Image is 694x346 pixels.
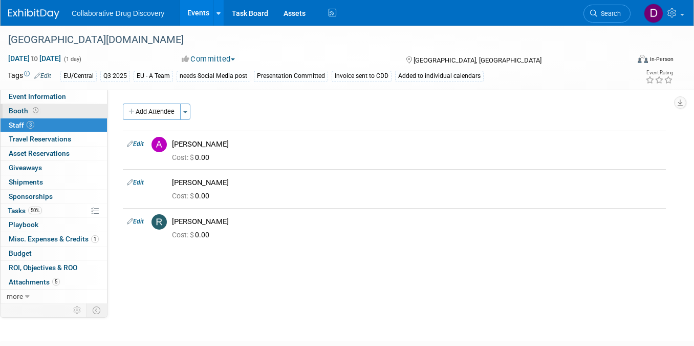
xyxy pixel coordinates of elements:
[69,303,86,317] td: Personalize Event Tab Strip
[8,70,51,82] td: Tags
[645,70,673,75] div: Event Rating
[9,135,71,143] span: Travel Reservations
[177,71,250,82] div: needs Social Media post
[9,121,34,129] span: Staff
[123,104,181,120] button: Add Attendee
[9,263,77,272] span: ROI, Objectives & ROO
[34,72,51,79] a: Edit
[127,140,144,148] a: Edit
[172,231,213,239] span: 0.00
[91,235,99,243] span: 1
[100,71,130,82] div: Q3 2025
[31,107,40,114] span: Booth not reserved yet
[9,92,66,100] span: Event Information
[8,9,59,19] img: ExhibitDay
[9,278,60,286] span: Attachments
[1,218,107,232] a: Playbook
[1,261,107,275] a: ROI, Objectives & ROO
[172,139,662,149] div: [PERSON_NAME]
[60,71,97,82] div: EU/Central
[254,71,328,82] div: Presentation Committed
[9,192,53,200] span: Sponsorships
[9,164,42,172] span: Giveaways
[151,214,167,230] img: R.jpg
[414,56,541,64] span: [GEOGRAPHIC_DATA], [GEOGRAPHIC_DATA]
[1,175,107,189] a: Shipments
[9,220,38,229] span: Playbook
[1,104,107,118] a: Booth
[172,217,662,227] div: [PERSON_NAME]
[28,207,42,214] span: 50%
[597,10,621,17] span: Search
[1,161,107,175] a: Giveaways
[1,147,107,160] a: Asset Reservations
[127,218,144,225] a: Edit
[638,55,648,63] img: Format-Inperson.png
[134,71,173,82] div: EU - A Team
[644,4,663,23] img: Daniel Castro
[8,54,61,63] span: [DATE] [DATE]
[72,9,164,17] span: Collaborative Drug Discovery
[1,90,107,104] a: Event Information
[9,235,99,243] span: Misc. Expenses & Credits
[172,153,195,161] span: Cost: $
[172,231,195,239] span: Cost: $
[649,55,674,63] div: In-Person
[1,204,107,218] a: Tasks50%
[8,207,42,215] span: Tasks
[127,179,144,186] a: Edit
[151,137,167,152] img: A.jpg
[5,31,617,49] div: [GEOGRAPHIC_DATA][DOMAIN_NAME]
[172,153,213,161] span: 0.00
[1,190,107,203] a: Sponsorships
[172,192,195,200] span: Cost: $
[86,303,107,317] td: Toggle Event Tabs
[1,118,107,132] a: Staff3
[172,192,213,200] span: 0.00
[63,56,81,63] span: (1 day)
[9,149,70,157] span: Asset Reservations
[395,71,484,82] div: Added to individual calendars
[9,249,32,257] span: Budget
[332,71,392,82] div: Invoice sent to CDD
[172,178,662,188] div: [PERSON_NAME]
[178,54,239,65] button: Committed
[9,107,40,115] span: Booth
[1,247,107,260] a: Budget
[30,54,39,63] span: to
[1,290,107,303] a: more
[7,292,23,300] span: more
[1,132,107,146] a: Travel Reservations
[52,278,60,286] span: 5
[27,121,34,129] span: 3
[575,53,674,69] div: Event Format
[583,5,631,23] a: Search
[9,178,43,186] span: Shipments
[1,232,107,246] a: Misc. Expenses & Credits1
[1,275,107,289] a: Attachments5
